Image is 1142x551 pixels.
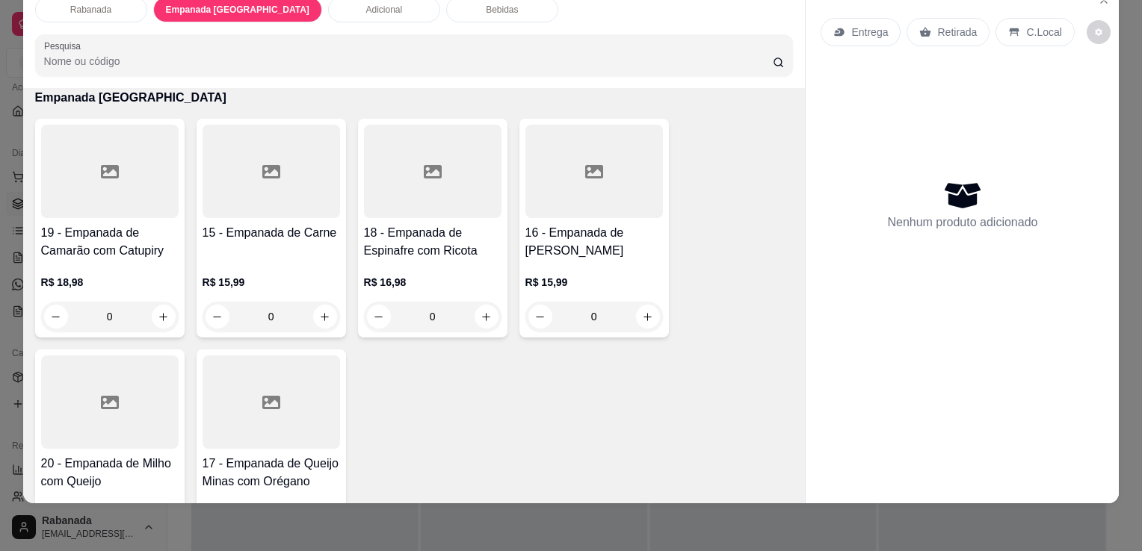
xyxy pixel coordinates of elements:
[367,305,391,329] button: decrease-product-quantity
[851,25,888,40] p: Entrega
[1026,25,1061,40] p: C.Local
[1087,20,1111,44] button: decrease-product-quantity
[41,275,179,290] p: R$ 18,98
[44,54,773,69] input: Pesquisa
[44,305,68,329] button: decrease-product-quantity
[364,224,501,260] h4: 18 - Empanada de Espinafre com Ricota
[486,4,518,16] p: Bebidas
[313,305,337,329] button: increase-product-quantity
[70,4,111,16] p: Rabanada
[525,275,663,290] p: R$ 15,99
[152,305,176,329] button: increase-product-quantity
[41,455,179,491] h4: 20 - Empanada de Milho com Queijo
[41,224,179,260] h4: 19 - Empanada de Camarão com Catupiry
[203,275,340,290] p: R$ 15,99
[203,224,340,242] h4: 15 - Empanada de Carne
[887,214,1037,231] p: Nenhum produto adicionado
[364,275,501,290] p: R$ 16,98
[365,4,402,16] p: Adicional
[475,305,499,329] button: increase-product-quantity
[203,455,340,491] h4: 17 - Empanada de Queijo Minas com Orégano
[44,40,86,52] label: Pesquisa
[525,224,663,260] h4: 16 - Empanada de [PERSON_NAME]
[528,305,552,329] button: decrease-product-quantity
[937,25,977,40] p: Retirada
[166,4,309,16] p: Empanada [GEOGRAPHIC_DATA]
[35,89,794,107] p: Empanada [GEOGRAPHIC_DATA]
[636,305,660,329] button: increase-product-quantity
[206,305,229,329] button: decrease-product-quantity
